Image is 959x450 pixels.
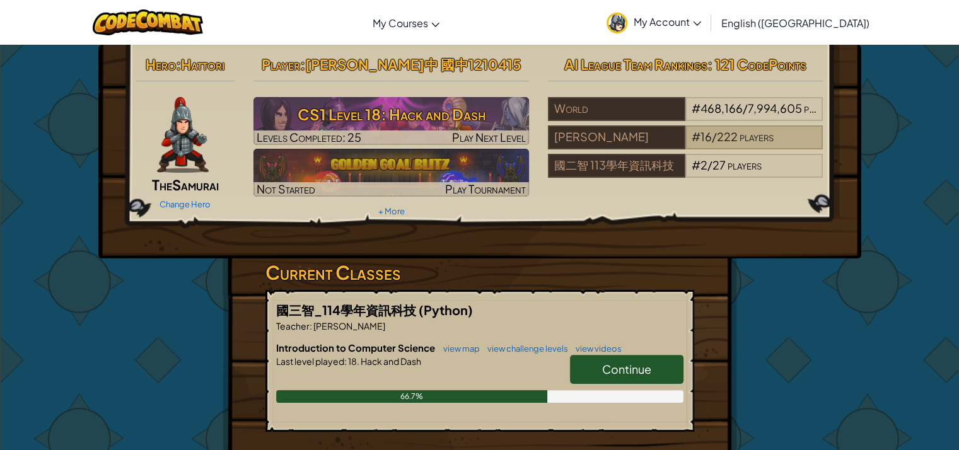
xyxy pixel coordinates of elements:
[276,320,310,332] span: Teacher
[707,158,712,172] span: /
[804,101,838,115] span: players
[548,137,823,152] a: [PERSON_NAME]#16/222players
[728,158,762,172] span: players
[93,9,203,35] img: CodeCombat logo
[344,355,347,367] span: :
[378,206,404,216] a: + More
[481,343,568,354] a: view challenge levels
[265,258,694,287] h3: Current Classes
[692,101,700,115] span: #
[548,97,685,121] div: World
[253,97,529,145] a: Play Next Level
[700,101,743,115] span: 468,166
[305,55,521,73] span: [PERSON_NAME]中 國中1210415
[564,55,707,73] span: AI League Team Rankings
[157,97,209,173] img: samurai.pose.png
[257,130,361,144] span: Levels Completed: 25
[276,390,548,403] div: 66.7%
[176,55,181,73] span: :
[261,55,299,73] span: Player
[181,55,224,73] span: Hattori
[634,15,701,28] span: My Account
[748,101,802,115] span: 7,994,605
[310,320,312,332] span: :
[452,130,526,144] span: Play Next Level
[715,6,876,40] a: English ([GEOGRAPHIC_DATA])
[700,129,712,144] span: 16
[253,149,529,197] img: Golden Goal
[445,182,526,196] span: Play Tournament
[712,158,726,172] span: 27
[276,355,344,367] span: Last level played
[437,343,480,354] a: view map
[743,101,748,115] span: /
[602,362,651,376] span: Continue
[717,129,738,144] span: 222
[548,109,823,124] a: World#468,166/7,994,605players
[607,13,627,33] img: avatar
[347,355,359,367] span: 18.
[253,149,529,197] a: Not StartedPlay Tournament
[276,342,437,354] span: Introduction to Computer Science
[740,129,774,144] span: players
[548,154,685,178] div: 國二智 113學年資訊科技
[253,97,529,145] img: CS1 Level 18: Hack and Dash
[692,129,700,144] span: #
[548,166,823,180] a: 國二智 113學年資訊科技#2/27players
[548,125,685,149] div: [PERSON_NAME]
[152,176,172,193] span: The
[160,199,211,209] a: Change Hero
[569,343,622,354] a: view videos
[172,176,219,193] span: Samurai
[312,320,385,332] span: [PERSON_NAME]
[253,100,529,129] h3: CS1 Level 18: Hack and Dash
[373,16,428,30] span: My Courses
[419,302,473,318] span: (Python)
[366,6,446,40] a: My Courses
[700,158,707,172] span: 2
[146,55,176,73] span: Hero
[712,129,717,144] span: /
[359,355,421,367] span: Hack and Dash
[276,302,419,318] span: 國三智_114學年資訊科技
[257,182,315,196] span: Not Started
[707,55,806,73] span: : 121 CodePoints
[600,3,707,42] a: My Account
[299,55,305,73] span: :
[721,16,869,30] span: English ([GEOGRAPHIC_DATA])
[692,158,700,172] span: #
